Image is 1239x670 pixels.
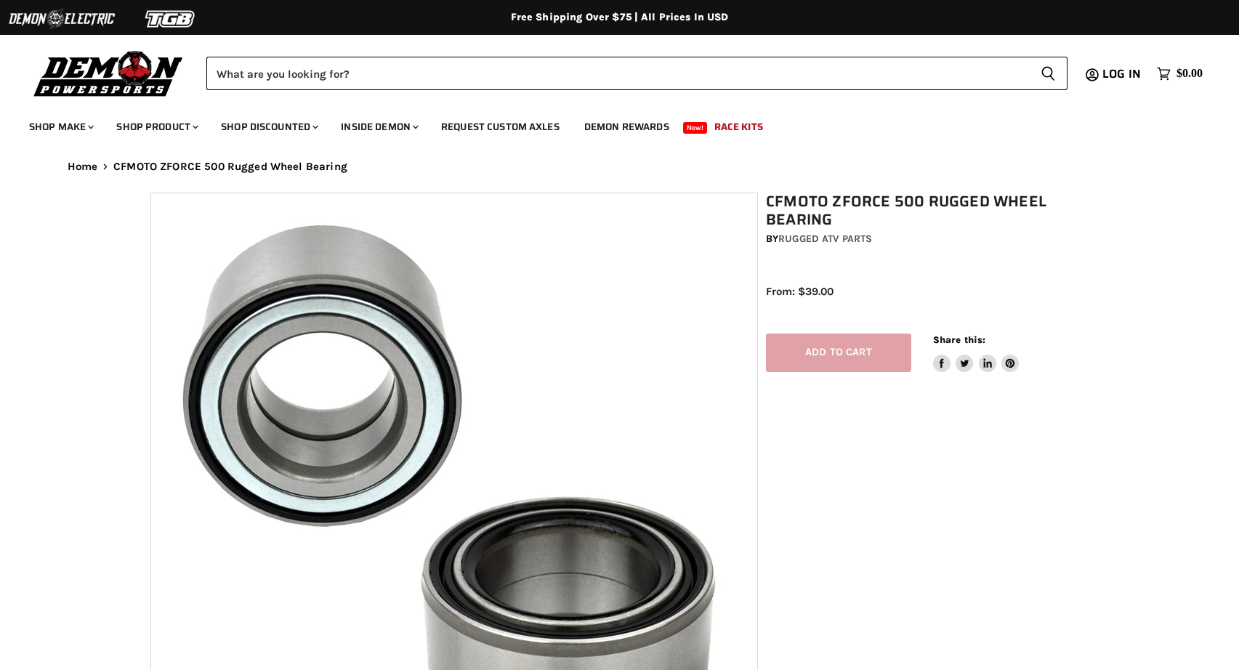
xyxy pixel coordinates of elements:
img: Demon Electric Logo 2 [7,5,116,33]
nav: Breadcrumbs [39,161,1201,173]
div: by [766,231,1097,247]
a: Shop Make [18,112,102,142]
h1: CFMOTO ZFORCE 500 Rugged Wheel Bearing [766,193,1097,229]
a: Demon Rewards [573,112,680,142]
span: $0.00 [1177,67,1203,81]
aside: Share this: [933,334,1020,372]
a: Home [68,161,98,173]
button: Search [1029,57,1068,90]
a: Race Kits [703,112,774,142]
a: Shop Discounted [210,112,327,142]
input: Search [206,57,1029,90]
div: Free Shipping Over $75 | All Prices In USD [39,11,1201,24]
a: Request Custom Axles [430,112,570,142]
a: Inside Demon [330,112,427,142]
a: Log in [1096,68,1150,81]
span: Share this: [933,334,985,345]
span: Log in [1102,65,1141,83]
a: $0.00 [1150,63,1210,84]
a: Rugged ATV Parts [778,233,872,245]
img: Demon Powersports [29,47,188,99]
ul: Main menu [18,106,1199,142]
form: Product [206,57,1068,90]
a: Shop Product [105,112,207,142]
span: New! [683,122,708,134]
img: TGB Logo 2 [116,5,225,33]
span: From: $39.00 [766,285,834,298]
span: CFMOTO ZFORCE 500 Rugged Wheel Bearing [113,161,347,173]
